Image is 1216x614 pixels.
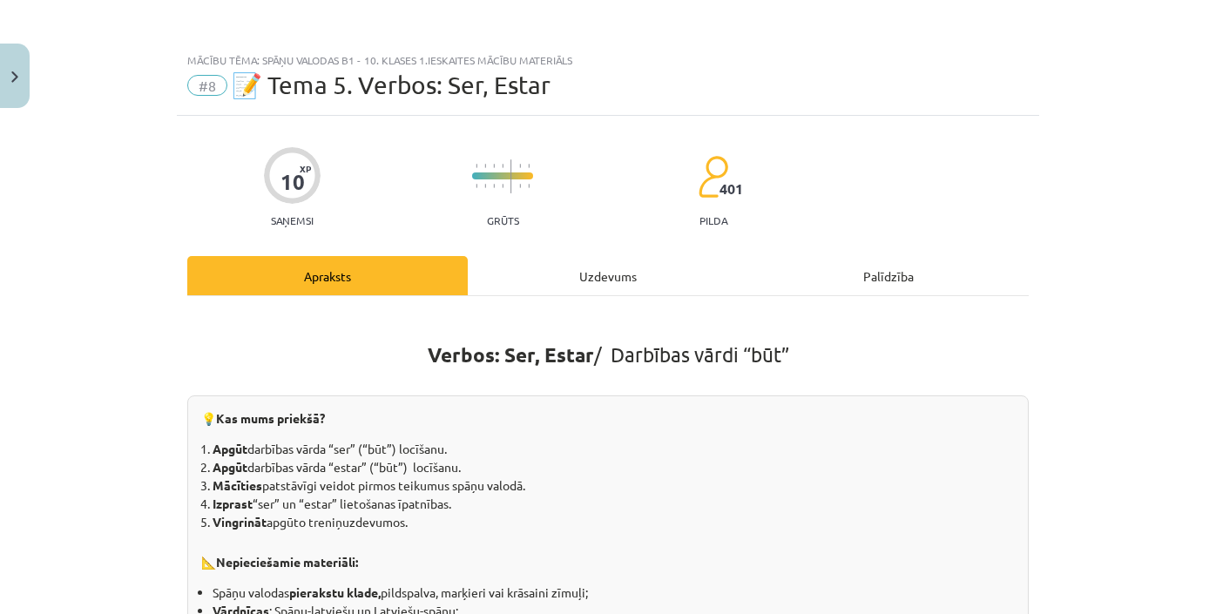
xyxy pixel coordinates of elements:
[699,214,727,226] p: pilda
[519,184,521,188] img: icon-short-line-57e1e144782c952c97e751825c79c345078a6d821885a25fce030b3d8c18986b.svg
[300,164,311,173] span: XP
[476,164,477,168] img: icon-short-line-57e1e144782c952c97e751825c79c345078a6d821885a25fce030b3d8c18986b.svg
[213,441,247,456] strong: Apgūt
[280,170,305,194] div: 10
[502,184,503,188] img: icon-short-line-57e1e144782c952c97e751825c79c345078a6d821885a25fce030b3d8c18986b.svg
[213,476,1015,495] li: patstāvīgi veidot pirmos teikumus spāņu valodā.
[201,540,1015,573] p: 📐
[187,312,1029,390] h1: / Darbības vārdi “būt”
[11,71,18,83] img: icon-close-lesson-0947bae3869378f0d4975bcd49f059093ad1ed9edebbc8119c70593378902aed.svg
[213,513,1015,531] li: apgūto treniņuzdevumos.
[213,584,1015,602] li: Spāņu valodas pildspalva, marķieri vai krāsaini zīmuļi;
[201,409,1015,429] p: 💡
[748,256,1029,295] div: Palīdzība
[216,410,325,426] b: Kas mums priekšā?
[487,214,519,226] p: Grūts
[476,184,477,188] img: icon-short-line-57e1e144782c952c97e751825c79c345078a6d821885a25fce030b3d8c18986b.svg
[519,164,521,168] img: icon-short-line-57e1e144782c952c97e751825c79c345078a6d821885a25fce030b3d8c18986b.svg
[493,164,495,168] img: icon-short-line-57e1e144782c952c97e751825c79c345078a6d821885a25fce030b3d8c18986b.svg
[213,495,1015,513] li: “ser” un “estar” lietošanas īpatnības.
[528,184,530,188] img: icon-short-line-57e1e144782c952c97e751825c79c345078a6d821885a25fce030b3d8c18986b.svg
[213,458,1015,476] li: darbības vārda “estar” (“būt”) locīšanu.
[719,181,743,197] span: 401
[232,71,551,99] span: 📝 Tema 5. Verbos: Ser, Estar
[187,75,227,96] span: #8
[484,164,486,168] img: icon-short-line-57e1e144782c952c97e751825c79c345078a6d821885a25fce030b3d8c18986b.svg
[187,256,468,295] div: Apraksts
[213,496,253,511] strong: Izprast
[493,184,495,188] img: icon-short-line-57e1e144782c952c97e751825c79c345078a6d821885a25fce030b3d8c18986b.svg
[213,477,262,493] strong: Mācīties
[510,159,512,193] img: icon-long-line-d9ea69661e0d244f92f715978eff75569469978d946b2353a9bb055b3ed8787d.svg
[289,584,381,600] strong: pierakstu klade,
[502,164,503,168] img: icon-short-line-57e1e144782c952c97e751825c79c345078a6d821885a25fce030b3d8c18986b.svg
[187,54,1029,66] div: Mācību tēma: Spāņu valodas b1 - 10. klases 1.ieskaites mācību materiāls
[698,155,728,199] img: students-c634bb4e5e11cddfef0936a35e636f08e4e9abd3cc4e673bd6f9a4125e45ecb1.svg
[213,440,1015,458] li: darbības vārda “ser” (“būt”) locīšanu.
[428,342,594,368] strong: Verbos: Ser, Estar
[264,214,321,226] p: Saņemsi
[468,256,748,295] div: Uzdevums
[484,184,486,188] img: icon-short-line-57e1e144782c952c97e751825c79c345078a6d821885a25fce030b3d8c18986b.svg
[213,459,247,475] strong: Apgūt
[213,514,267,530] strong: Vingrināt
[528,164,530,168] img: icon-short-line-57e1e144782c952c97e751825c79c345078a6d821885a25fce030b3d8c18986b.svg
[216,554,358,570] b: Nepieciešamie materiāli:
